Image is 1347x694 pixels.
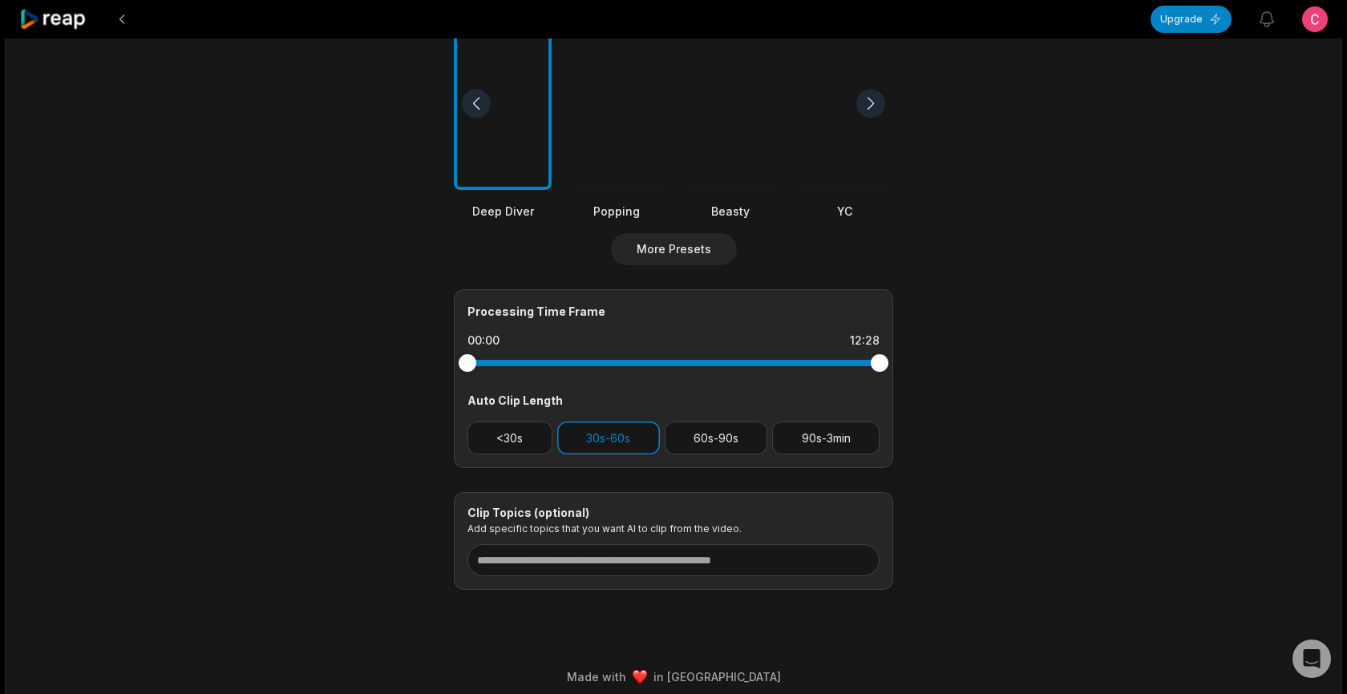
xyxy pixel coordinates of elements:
div: Auto Clip Length [467,392,880,409]
div: Open Intercom Messenger [1292,640,1331,678]
button: <30s [467,422,552,454]
button: 30s-60s [557,422,660,454]
div: 00:00 [467,333,500,349]
button: 90s-3min [772,422,880,454]
div: Beasty [682,203,779,220]
div: Deep Diver [454,203,552,220]
div: YC [795,203,893,220]
div: Clip Topics (optional) [467,506,880,520]
div: Made with in [GEOGRAPHIC_DATA] [20,668,1327,685]
div: 12:28 [850,333,880,349]
div: Processing Time Frame [467,303,880,320]
img: heart emoji [633,670,647,684]
button: More Presets [611,233,737,265]
button: Upgrade [1151,6,1232,33]
div: Popping [568,203,665,220]
button: 60s-90s [665,422,768,454]
p: Add specific topics that you want AI to clip from the video. [467,523,880,535]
